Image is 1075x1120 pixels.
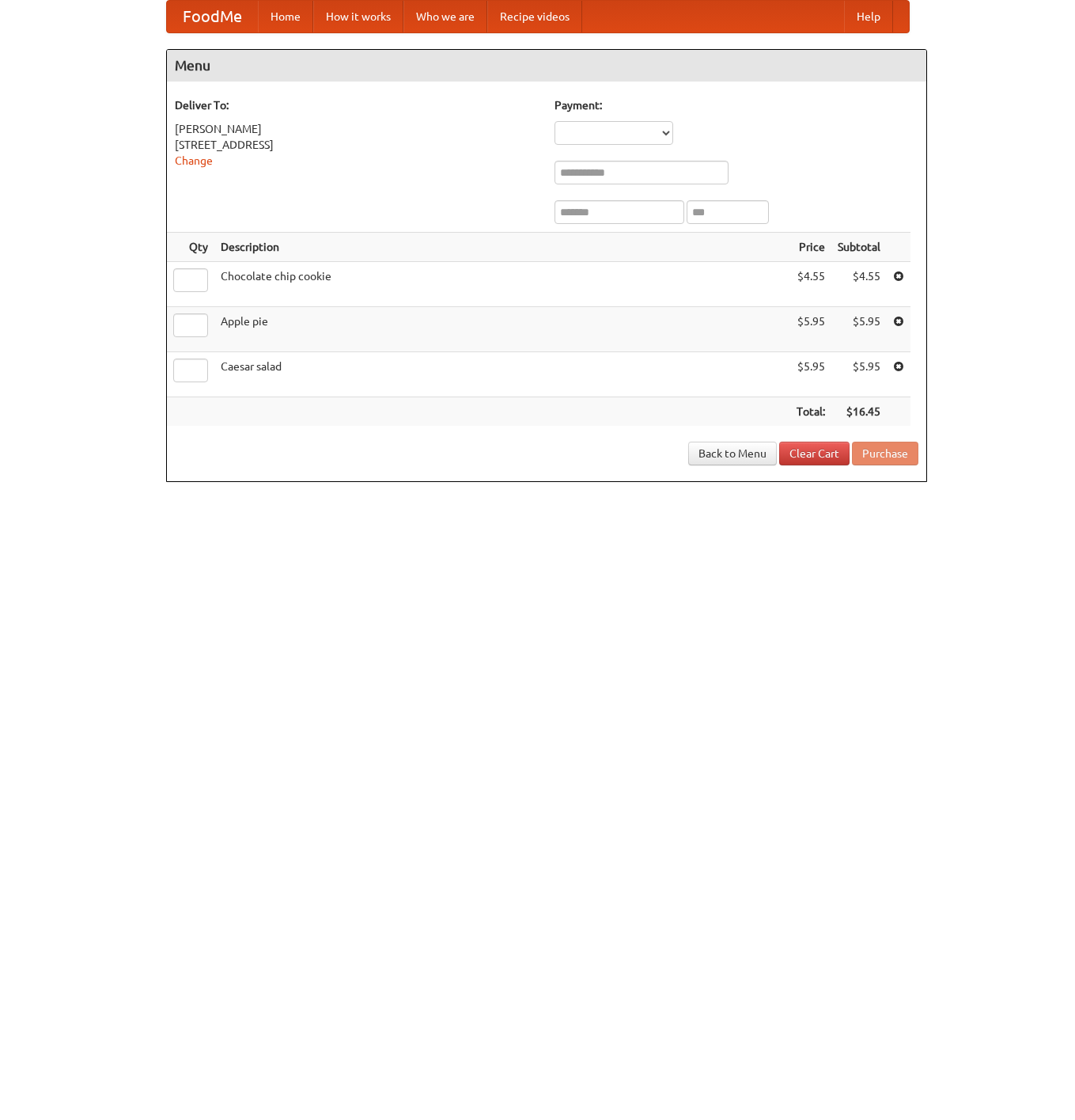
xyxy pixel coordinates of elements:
[790,262,831,307] td: $4.55
[175,97,539,113] h5: Deliver To:
[214,262,790,307] td: Chocolate chip cookie
[175,121,539,137] div: [PERSON_NAME]
[688,442,777,465] a: Back to Menu
[831,397,887,427] th: $16.45
[167,1,258,32] a: FoodMe
[790,307,831,352] td: $5.95
[831,307,887,352] td: $5.95
[790,233,831,262] th: Price
[852,442,918,465] button: Purchase
[167,233,214,262] th: Qty
[258,1,313,32] a: Home
[175,137,539,153] div: [STREET_ADDRESS]
[790,397,831,427] th: Total:
[844,1,893,32] a: Help
[167,50,926,82] h4: Menu
[214,307,790,352] td: Apple pie
[831,352,887,397] td: $5.95
[214,233,790,262] th: Description
[790,352,831,397] td: $5.95
[403,1,487,32] a: Who we are
[555,97,918,113] h5: Payment:
[831,233,887,262] th: Subtotal
[214,352,790,397] td: Caesar salad
[313,1,403,32] a: How it works
[175,154,213,167] a: Change
[487,1,582,32] a: Recipe videos
[779,442,850,465] a: Clear Cart
[831,262,887,307] td: $4.55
